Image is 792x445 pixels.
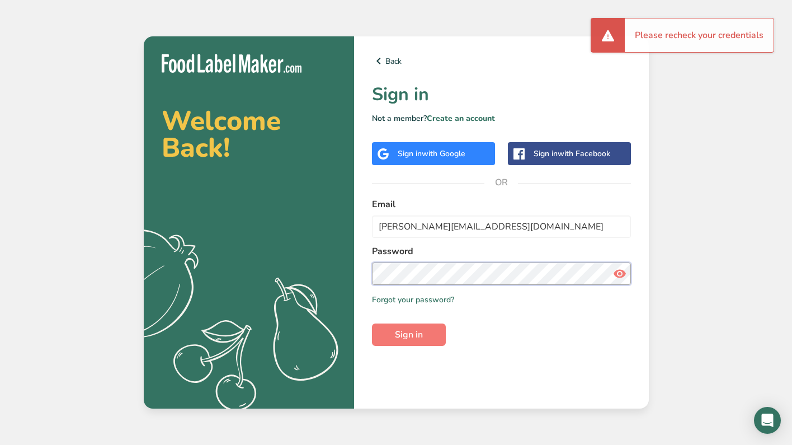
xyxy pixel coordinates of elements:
[372,245,631,258] label: Password
[427,113,495,124] a: Create an account
[372,198,631,211] label: Email
[754,407,781,434] div: Open Intercom Messenger
[372,113,631,124] p: Not a member?
[162,107,336,161] h2: Welcome Back!
[372,324,446,346] button: Sign in
[372,216,631,238] input: Enter Your Email
[372,81,631,108] h1: Sign in
[558,148,610,159] span: with Facebook
[162,54,301,73] img: Food Label Maker
[625,18,774,52] div: Please recheck your credentials
[372,294,454,306] a: Forgot your password?
[395,328,423,341] span: Sign in
[372,54,631,68] a: Back
[484,166,518,199] span: OR
[422,148,465,159] span: with Google
[398,148,465,160] div: Sign in
[534,148,610,160] div: Sign in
